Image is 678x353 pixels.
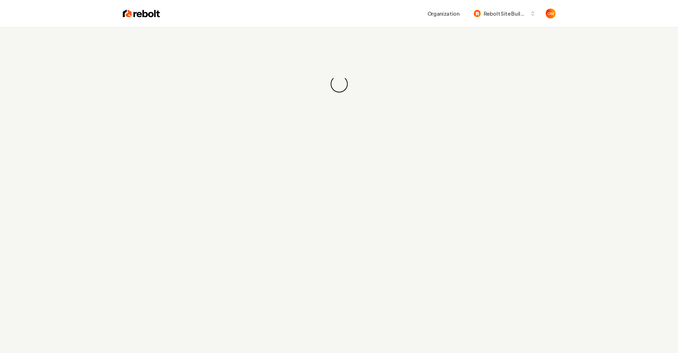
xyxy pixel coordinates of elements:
[546,9,556,19] img: Omar Molai
[474,10,481,17] img: Rebolt Site Builder
[484,10,527,17] span: Rebolt Site Builder
[328,73,349,95] div: Loading
[423,7,464,20] button: Organization
[123,9,160,19] img: Rebolt Logo
[546,9,556,19] button: Open user button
